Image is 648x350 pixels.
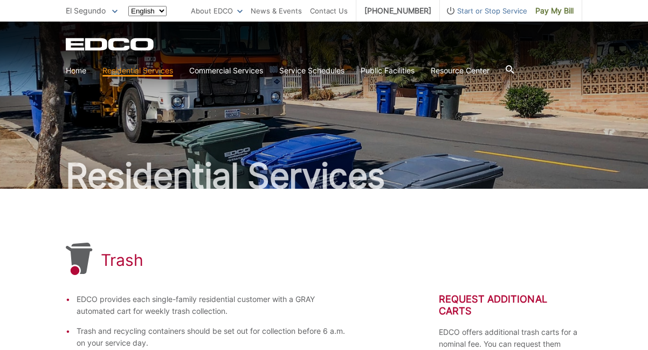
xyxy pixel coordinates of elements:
li: EDCO provides each single-family residential customer with a GRAY automated cart for weekly trash... [77,293,353,317]
li: Trash and recycling containers should be set out for collection before 6 a.m. on your service day. [77,325,353,349]
span: Pay My Bill [535,5,574,17]
a: EDCD logo. Return to the homepage. [66,38,155,51]
h2: Residential Services [66,159,582,193]
select: Select a language [128,6,167,16]
a: Home [66,65,86,77]
a: About EDCO [191,5,243,17]
a: Service Schedules [279,65,344,77]
a: Commercial Services [189,65,263,77]
a: Contact Us [310,5,348,17]
a: News & Events [251,5,302,17]
a: Resource Center [431,65,490,77]
span: El Segundo [66,6,106,15]
h1: Trash [101,250,143,270]
a: Public Facilities [361,65,415,77]
h2: Request Additional Carts [439,293,582,317]
a: Residential Services [102,65,173,77]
